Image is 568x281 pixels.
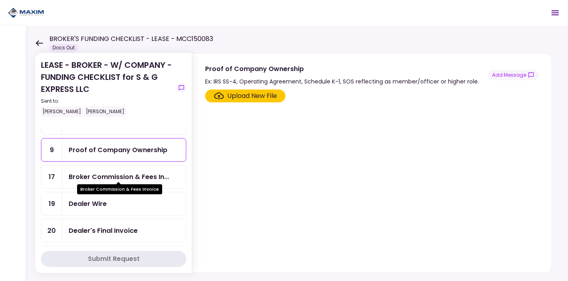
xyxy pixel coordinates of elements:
[49,34,213,44] h1: BROKER'S FUNDING CHECKLIST - LEASE - MCC150083
[227,91,277,101] div: Upload New File
[88,254,140,264] div: Submit Request
[177,83,186,93] button: show-messages
[41,106,83,117] div: [PERSON_NAME]
[69,145,167,155] div: Proof of Company Ownership
[41,98,173,105] div: Sent to:
[41,246,186,269] a: 21Dealer GPS Installation Invoice
[41,192,62,215] div: 19
[84,106,126,117] div: [PERSON_NAME]
[77,184,162,194] div: Broker Commission & Fees Invoice
[192,53,552,273] div: Proof of Company OwnershipEx: IRS SS-4, Operating Agreement, Schedule K-1, SOS reflecting as memb...
[41,219,186,242] a: 20Dealer's Final Invoice
[41,59,173,117] div: LEASE - BROKER - W/ COMPANY - FUNDING CHECKLIST for S & G EXPRESS LLC
[41,138,186,162] a: 9Proof of Company Ownership
[49,44,78,52] div: Docs Out
[41,138,62,161] div: 9
[41,165,186,189] a: 17Broker Commission & Fees Invoice
[41,251,186,267] button: Submit Request
[69,199,107,209] div: Dealer Wire
[205,90,285,102] span: Click here to upload the required document
[488,70,539,80] button: show-messages
[8,7,44,19] img: Partner icon
[205,64,479,74] div: Proof of Company Ownership
[41,192,186,216] a: 19Dealer Wire
[69,172,169,182] div: Broker Commission & Fees Invoice
[41,165,62,188] div: 17
[205,77,479,86] div: Ex: IRS SS-4, Operating Agreement, Schedule K-1, SOS reflecting as member/officer or higher role.
[546,3,565,22] button: Open menu
[41,219,62,242] div: 20
[69,226,138,236] div: Dealer's Final Invoice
